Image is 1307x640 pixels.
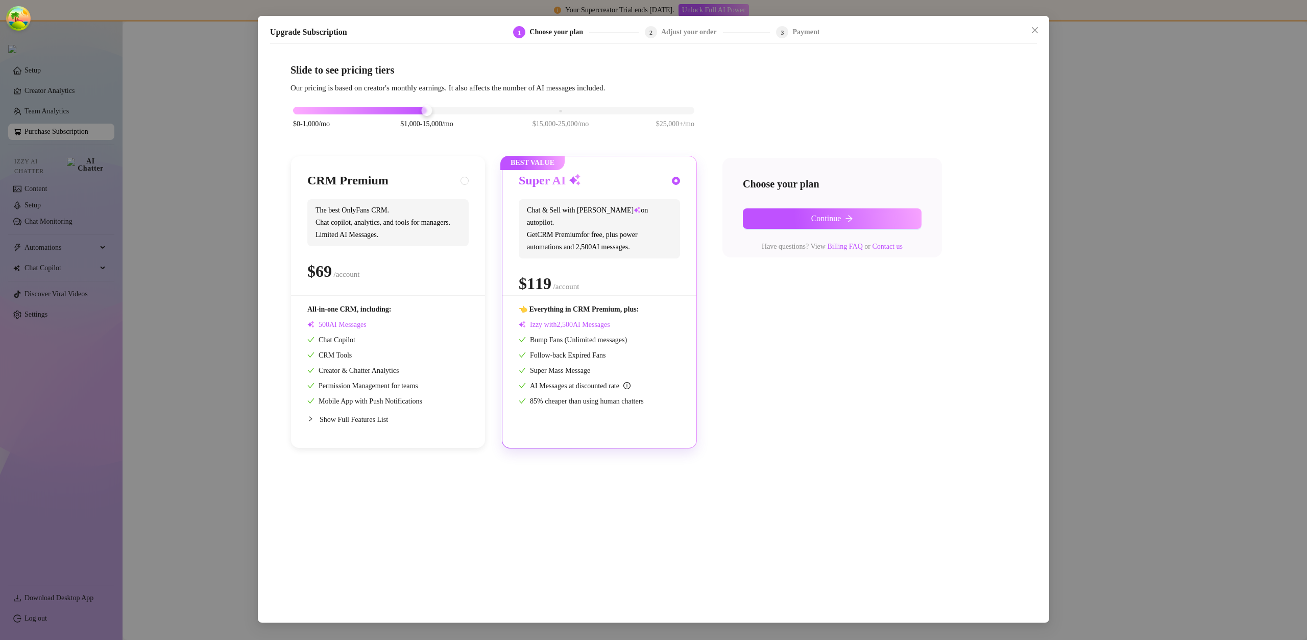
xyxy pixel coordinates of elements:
[762,243,903,250] span: Have questions? View or
[845,215,853,223] span: arrow-right
[307,173,389,189] h3: CRM Premium
[553,282,579,291] span: /account
[293,118,330,130] span: $0-1,000/mo
[519,367,590,374] span: Super Mass Message
[307,351,352,359] span: CRM Tools
[307,262,332,280] span: $
[307,397,422,405] span: Mobile App with Push Notifications
[307,336,314,343] span: check
[530,382,631,390] span: AI Messages at discounted rate
[519,199,680,258] span: Chat & Sell with [PERSON_NAME] on autopilot. Get CRM Premium for free, plus power automations and...
[518,29,521,36] span: 1
[519,274,551,293] span: $
[1027,26,1043,34] span: Close
[307,305,392,313] span: All-in-one CRM, including:
[529,26,589,38] div: Choose your plan
[291,84,605,92] span: Our pricing is based on creator's monthly earnings. It also affects the number of AI messages inc...
[307,407,469,432] div: Show Full Features List
[307,351,314,359] span: check
[519,336,526,343] span: check
[1027,22,1043,38] button: Close
[307,199,469,246] span: The best OnlyFans CRM. Chat copilot, analytics, and tools for managers. Limited AI Messages.
[743,177,922,191] h4: Choose your plan
[519,397,526,405] span: check
[307,382,314,389] span: check
[307,397,314,405] span: check
[519,336,627,344] span: Bump Fans (Unlimited messages)
[519,351,526,359] span: check
[623,382,631,389] span: info-circle
[8,8,29,29] button: Open Tanstack query devtools
[307,321,367,328] span: AI Messages
[307,336,355,344] span: Chat Copilot
[519,382,526,389] span: check
[649,29,652,36] span: 2
[320,416,388,423] span: Show Full Features List
[533,118,589,130] span: $15,000-25,000/mo
[519,321,610,328] span: Izzy with AI Messages
[500,156,565,170] span: BEST VALUE
[519,397,644,405] span: 85% cheaper than using human chatters
[743,208,922,229] button: Continuearrow-right
[827,243,862,250] a: Billing FAQ
[872,243,903,250] a: Contact us
[792,26,819,38] div: Payment
[1031,26,1039,34] span: close
[291,63,1016,77] h4: Slide to see pricing tiers
[307,367,314,374] span: check
[270,26,347,38] h5: Upgrade Subscription
[781,29,784,36] span: 3
[661,26,723,38] div: Adjust your order
[656,118,694,130] span: $25,000+/mo
[519,351,606,359] span: Follow-back Expired Fans
[811,214,841,223] span: Continue
[519,173,581,189] h3: Super AI
[519,305,639,313] span: 👈 Everything in CRM Premium, plus:
[307,367,399,374] span: Creator & Chatter Analytics
[519,367,526,374] span: check
[307,382,418,390] span: Permission Management for teams
[307,416,313,422] span: collapsed
[400,118,453,130] span: $1,000-15,000/mo
[334,270,360,278] span: /account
